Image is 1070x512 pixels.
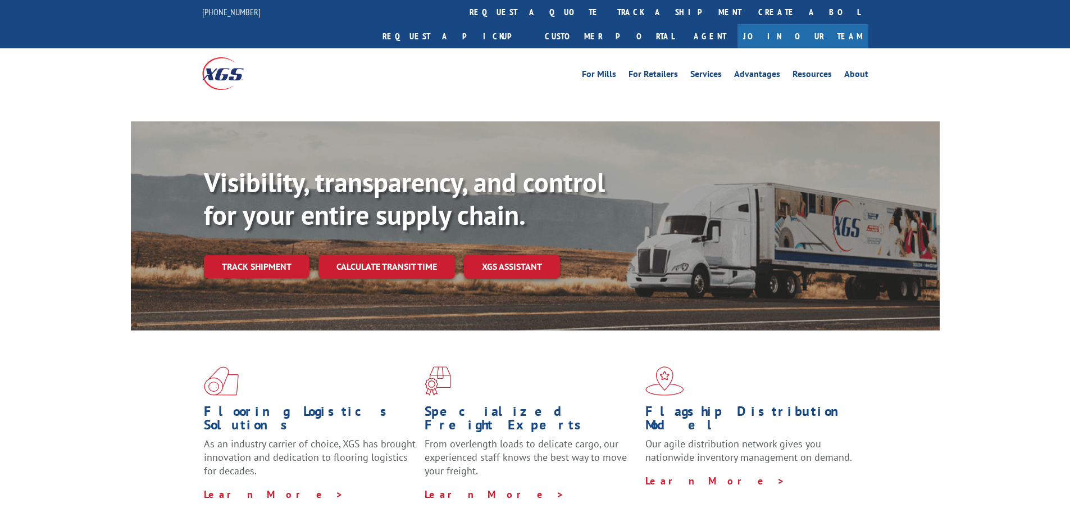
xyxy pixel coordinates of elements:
[425,405,637,437] h1: Specialized Freight Experts
[793,70,832,82] a: Resources
[464,255,560,279] a: XGS ASSISTANT
[204,165,605,232] b: Visibility, transparency, and control for your entire supply chain.
[645,474,785,487] a: Learn More >
[374,24,536,48] a: Request a pickup
[425,437,637,487] p: From overlength loads to delicate cargo, our experienced staff knows the best way to move your fr...
[536,24,682,48] a: Customer Portal
[425,366,451,396] img: xgs-icon-focused-on-flooring-red
[629,70,678,82] a: For Retailers
[318,255,455,279] a: Calculate transit time
[425,488,564,501] a: Learn More >
[645,437,852,464] span: Our agile distribution network gives you nationwide inventory management on demand.
[204,366,239,396] img: xgs-icon-total-supply-chain-intelligence-red
[645,405,858,437] h1: Flagship Distribution Model
[204,488,344,501] a: Learn More >
[844,70,868,82] a: About
[645,366,684,396] img: xgs-icon-flagship-distribution-model-red
[202,6,261,17] a: [PHONE_NUMBER]
[737,24,868,48] a: Join Our Team
[690,70,722,82] a: Services
[682,24,737,48] a: Agent
[204,437,416,477] span: As an industry carrier of choice, XGS has brought innovation and dedication to flooring logistics...
[204,405,416,437] h1: Flooring Logistics Solutions
[734,70,780,82] a: Advantages
[204,255,309,278] a: Track shipment
[582,70,616,82] a: For Mills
